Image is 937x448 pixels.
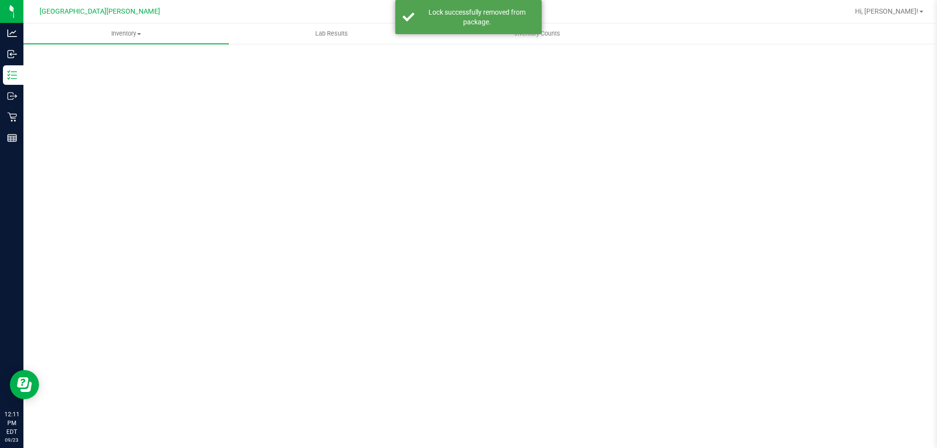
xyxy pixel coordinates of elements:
[7,70,17,80] inline-svg: Inventory
[4,436,19,444] p: 09/23
[7,28,17,38] inline-svg: Analytics
[855,7,918,15] span: Hi, [PERSON_NAME]!
[23,23,229,44] a: Inventory
[7,91,17,101] inline-svg: Outbound
[4,410,19,436] p: 12:11 PM EDT
[7,133,17,143] inline-svg: Reports
[40,7,160,16] span: [GEOGRAPHIC_DATA][PERSON_NAME]
[7,49,17,59] inline-svg: Inbound
[23,29,229,38] span: Inventory
[10,370,39,399] iframe: Resource center
[229,23,434,44] a: Lab Results
[7,112,17,122] inline-svg: Retail
[302,29,361,38] span: Lab Results
[420,7,534,27] div: Lock successfully removed from package.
